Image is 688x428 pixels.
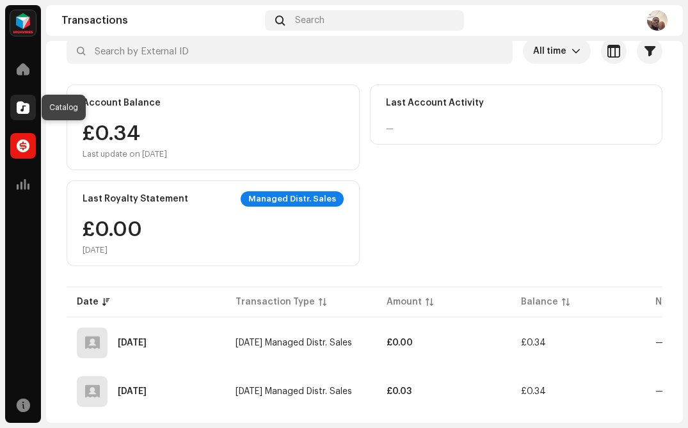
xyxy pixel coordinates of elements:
strong: £0.00 [387,338,413,347]
div: Account Balance [83,98,161,108]
strong: £0.03 [387,387,412,396]
div: Sep 16, 2025 [118,338,147,347]
div: Aug 23, 2025 [118,387,147,396]
div: dropdown trigger [572,38,580,64]
span: £0.34 [521,338,546,347]
span: £0.34 [521,387,546,396]
span: Aug 2025 Managed Distr. Sales [236,387,352,396]
re-a-table-badge: — [655,338,664,347]
span: Sep 2025 Managed Distr. Sales [236,338,352,347]
div: — [386,123,394,134]
span: All time [533,38,572,64]
img: feab3aad-9b62-475c-8caf-26f15a9573ee [10,10,36,36]
div: Transaction Type [236,296,315,308]
div: Date [77,296,99,308]
img: 8a910b1a-f672-46c6-b9e2-5612860c1dc7 [647,10,668,31]
div: Last Royalty Statement [83,194,188,204]
div: Balance [521,296,558,308]
div: Last Account Activity [386,98,484,108]
div: Transactions [61,15,260,26]
re-a-table-badge: — [655,387,664,396]
div: Managed Distr. Sales [241,191,344,207]
div: Last update on [DATE] [83,149,167,159]
span: Search [295,15,324,26]
input: Search by External ID [67,38,513,64]
div: Amount [387,296,422,308]
div: [DATE] [83,245,142,255]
